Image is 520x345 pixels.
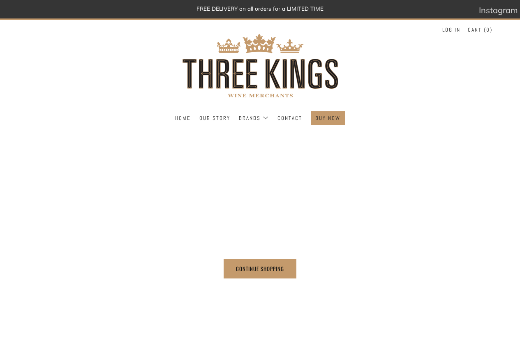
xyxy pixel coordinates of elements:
a: Home [175,112,191,125]
a: Brands [239,112,269,125]
a: Log in [442,23,460,37]
span: Instagram [479,5,518,15]
a: Our Story [199,112,230,125]
span: 0 [486,26,490,33]
img: three kings wine merchants [178,20,342,111]
a: Continue shopping [224,259,296,278]
a: Contact [277,112,302,125]
a: Instagram [479,2,518,18]
a: BUY NOW [315,112,340,125]
a: Cart (0) [468,23,492,37]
